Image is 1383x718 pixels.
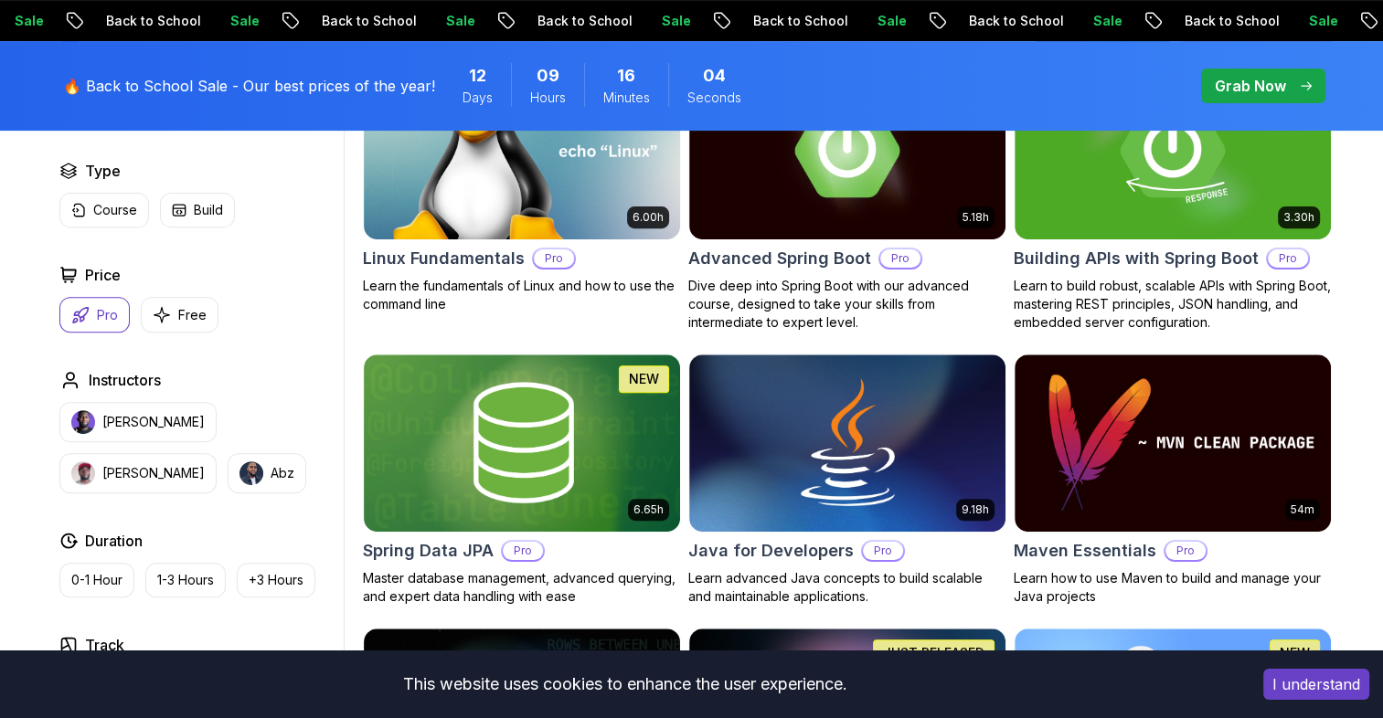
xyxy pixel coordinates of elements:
[1014,61,1332,332] a: Building APIs with Spring Boot card3.30hBuilding APIs with Spring BootProLearn to build robust, s...
[363,569,681,606] p: Master database management, advanced querying, and expert data handling with ease
[603,89,650,107] span: Minutes
[1263,669,1369,700] button: Accept cookies
[363,277,681,313] p: Learn the fundamentals of Linux and how to use the command line
[688,354,1006,606] a: Java for Developers card9.18hJava for DevelopersProLearn advanced Java concepts to build scalable...
[1166,12,1291,30] p: Back to School
[157,571,214,589] p: 1-3 Hours
[1268,249,1308,268] p: Pro
[1015,354,1331,532] img: Maven Essentials card
[633,502,664,517] p: 6.65h
[59,563,134,597] button: 0-1 Hour
[363,354,681,606] a: Spring Data JPA card6.65hNEWSpring Data JPAProMaster database management, advanced querying, and ...
[537,63,559,89] span: 9 Hours
[735,12,859,30] p: Back to School
[644,12,702,30] p: Sale
[617,63,635,89] span: 16 Minutes
[688,61,1006,332] a: Advanced Spring Boot card5.18hAdvanced Spring BootProDive deep into Spring Boot with our advanced...
[63,75,435,97] p: 🔥 Back to School Sale - Our best prices of the year!
[688,277,1006,332] p: Dive deep into Spring Boot with our advanced course, designed to take your skills from intermedia...
[160,193,235,227] button: Build
[689,62,1005,239] img: Advanced Spring Boot card
[1014,354,1332,606] a: Maven Essentials card54mMaven EssentialsProLearn how to use Maven to build and manage your Java p...
[363,246,525,271] h2: Linux Fundamentals
[102,464,205,482] p: [PERSON_NAME]
[880,249,920,268] p: Pro
[145,563,226,597] button: 1-3 Hours
[469,63,486,89] span: 12 Days
[194,201,223,219] p: Build
[629,370,659,388] p: NEW
[1283,210,1314,225] p: 3.30h
[364,62,680,239] img: Linux Fundamentals card
[59,193,149,227] button: Course
[703,63,726,89] span: 4 Seconds
[85,264,121,286] h2: Price
[688,246,871,271] h2: Advanced Spring Boot
[883,644,984,662] p: JUST RELEASED
[428,12,486,30] p: Sale
[271,464,294,482] p: Abz
[85,160,121,182] h2: Type
[689,354,1005,532] img: Java for Developers card
[97,306,118,324] p: Pro
[1014,246,1259,271] h2: Building APIs with Spring Boot
[1291,502,1314,517] p: 54m
[88,12,212,30] p: Back to School
[687,89,741,107] span: Seconds
[1291,12,1349,30] p: Sale
[530,89,566,107] span: Hours
[463,89,493,107] span: Days
[59,297,130,333] button: Pro
[1075,12,1133,30] p: Sale
[59,402,217,442] button: instructor img[PERSON_NAME]
[1280,644,1310,662] p: NEW
[633,210,664,225] p: 6.00h
[59,453,217,493] button: instructor img[PERSON_NAME]
[363,538,494,564] h2: Spring Data JPA
[1215,75,1286,97] p: Grab Now
[1014,538,1156,564] h2: Maven Essentials
[963,210,989,225] p: 5.18h
[859,12,918,30] p: Sale
[863,542,903,560] p: Pro
[228,453,306,493] button: instructor imgAbz
[71,410,95,434] img: instructor img
[14,664,1236,704] div: This website uses cookies to enhance the user experience.
[688,569,1006,606] p: Learn advanced Java concepts to build scalable and maintainable applications.
[303,12,428,30] p: Back to School
[85,634,124,656] h2: Track
[363,61,681,313] a: Linux Fundamentals card6.00hLinux FundamentalsProLearn the fundamentals of Linux and how to use t...
[141,297,218,333] button: Free
[962,502,989,517] p: 9.18h
[212,12,271,30] p: Sale
[688,538,854,564] h2: Java for Developers
[93,201,137,219] p: Course
[519,12,644,30] p: Back to School
[1014,569,1332,606] p: Learn how to use Maven to build and manage your Java projects
[1014,277,1332,332] p: Learn to build robust, scalable APIs with Spring Boot, mastering REST principles, JSON handling, ...
[503,542,543,560] p: Pro
[89,369,161,391] h2: Instructors
[71,461,95,485] img: instructor img
[239,461,263,485] img: instructor img
[102,413,205,431] p: [PERSON_NAME]
[534,249,574,268] p: Pro
[71,571,122,589] p: 0-1 Hour
[1165,542,1206,560] p: Pro
[237,563,315,597] button: +3 Hours
[1015,62,1331,239] img: Building APIs with Spring Boot card
[364,354,680,532] img: Spring Data JPA card
[951,12,1075,30] p: Back to School
[85,530,143,552] h2: Duration
[178,306,207,324] p: Free
[249,571,303,589] p: +3 Hours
